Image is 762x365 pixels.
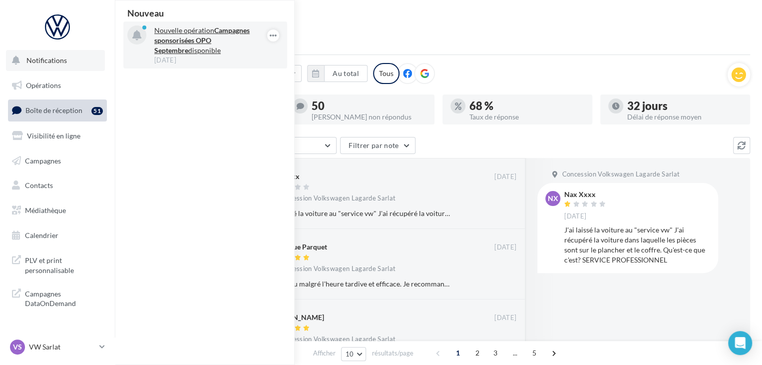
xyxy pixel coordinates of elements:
[26,56,67,64] span: Notifications
[268,242,327,252] div: Veronique Parquet
[307,65,368,82] button: Au total
[268,279,451,289] div: Bien reçu malgré l'heure tardive et efficace. Je recommande
[526,345,542,361] span: 5
[6,150,109,171] a: Campagnes
[25,231,58,239] span: Calendrier
[25,253,103,275] span: PLV et print personnalisable
[494,243,516,252] span: [DATE]
[564,212,586,221] span: [DATE]
[25,181,53,189] span: Contacts
[627,100,742,111] div: 32 jours
[278,194,395,203] span: Concession Volkswagen Lagarde Sarlat
[324,65,368,82] button: Au total
[564,191,608,198] div: Nax Xxxx
[548,193,558,203] span: NX
[469,113,584,120] div: Taux de réponse
[341,347,367,361] button: 10
[312,100,426,111] div: 50
[268,312,324,322] div: [PERSON_NAME]
[340,137,415,154] button: Filtrer par note
[373,63,399,84] div: Tous
[469,100,584,111] div: 68 %
[6,283,109,312] a: Campagnes DataOnDemand
[6,99,109,121] a: Boîte de réception51
[278,264,395,273] span: Concession Volkswagen Lagarde Sarlat
[268,208,451,218] div: J'ai laissé la voiture au "service vw" J'ai récupéré la voiture dans laquelle les pièces sont sur...
[564,225,710,265] div: J'ai laissé la voiture au "service vw" J'ai récupéré la voiture dans laquelle les pièces sont sur...
[27,131,80,140] span: Visibilité en ligne
[494,313,516,322] span: [DATE]
[91,107,103,115] div: 51
[6,50,105,71] button: Notifications
[507,345,523,361] span: ...
[29,342,95,352] p: VW Sarlat
[469,345,485,361] span: 2
[487,345,503,361] span: 3
[312,113,426,120] div: [PERSON_NAME] non répondus
[25,106,82,114] span: Boîte de réception
[346,350,354,358] span: 10
[6,125,109,146] a: Visibilité en ligne
[562,170,680,179] span: Concession Volkswagen Lagarde Sarlat
[6,200,109,221] a: Médiathèque
[26,81,61,89] span: Opérations
[8,337,107,356] a: VS VW Sarlat
[278,335,395,344] span: Concession Volkswagen Lagarde Sarlat
[372,348,413,358] span: résultats/page
[494,172,516,181] span: [DATE]
[25,206,66,214] span: Médiathèque
[627,113,742,120] div: Délai de réponse moyen
[313,348,336,358] span: Afficher
[25,287,103,308] span: Campagnes DataOnDemand
[6,225,109,246] a: Calendrier
[13,342,22,352] span: VS
[6,75,109,96] a: Opérations
[6,175,109,196] a: Contacts
[728,331,752,355] div: Open Intercom Messenger
[25,156,61,164] span: Campagnes
[6,249,109,279] a: PLV et print personnalisable
[127,16,750,31] div: Boîte de réception
[450,345,466,361] span: 1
